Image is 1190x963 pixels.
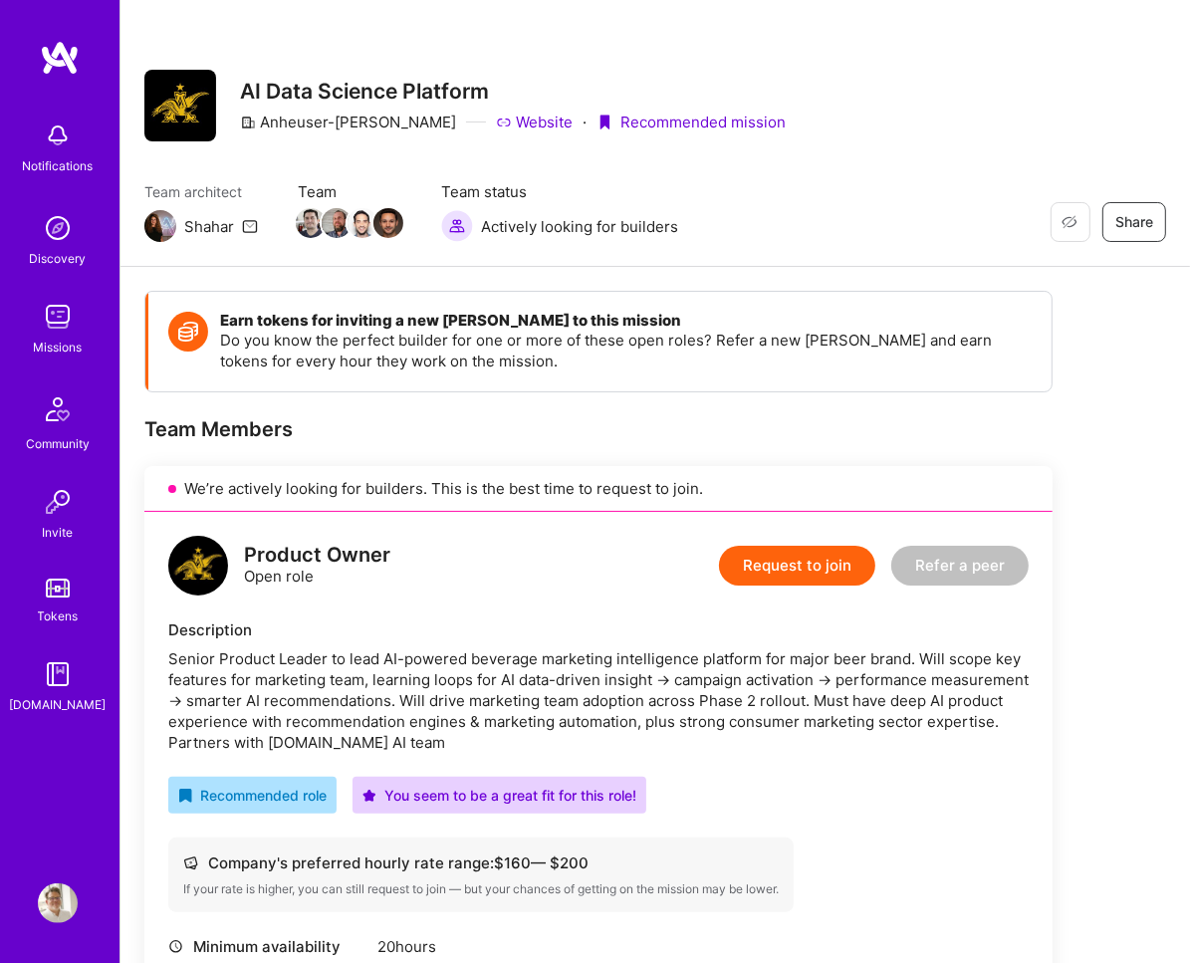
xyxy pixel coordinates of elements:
img: discovery [38,208,78,248]
img: logo [40,40,80,76]
a: Team Member Avatar [350,206,375,240]
img: Team Member Avatar [322,208,352,238]
img: Token icon [168,312,208,352]
div: Tokens [38,605,79,626]
span: Actively looking for builders [481,216,678,237]
div: Recommended role [178,785,327,806]
span: Team status [441,181,678,202]
img: logo [168,536,228,596]
img: Team Member Avatar [296,208,326,238]
div: Open role [244,545,390,587]
a: Team Member Avatar [375,206,401,240]
a: User Avatar [33,883,83,923]
p: Do you know the perfect builder for one or more of these open roles? Refer a new [PERSON_NAME] an... [220,330,1032,371]
div: Invite [43,522,74,543]
img: Team Member Avatar [373,208,403,238]
div: If your rate is higher, you can still request to join — but your chances of getting on the missio... [183,881,779,897]
i: icon PurpleRibbon [596,115,612,130]
div: We’re actively looking for builders. This is the best time to request to join. [144,466,1053,512]
div: You seem to be a great fit for this role! [362,785,636,806]
span: Team architect [144,181,258,202]
div: Shahar [184,216,234,237]
div: Company's preferred hourly rate range: $ 160 — $ 200 [183,852,779,873]
img: User Avatar [38,883,78,923]
i: icon PurpleStar [362,789,376,803]
div: Minimum availability [168,936,367,957]
button: Request to join [719,546,875,586]
img: tokens [46,579,70,598]
i: icon CompanyGray [240,115,256,130]
i: icon EyeClosed [1062,214,1077,230]
div: Recommended mission [596,112,786,132]
div: · [583,112,587,132]
div: Senior Product Leader to lead AI-powered beverage marketing intelligence platform for major beer ... [168,648,1029,753]
a: Team Member Avatar [298,206,324,240]
div: Discovery [30,248,87,269]
span: Share [1115,212,1153,232]
button: Refer a peer [891,546,1029,586]
img: teamwork [38,297,78,337]
img: Community [34,385,82,433]
img: Team Member Avatar [348,208,377,238]
a: Team Member Avatar [324,206,350,240]
div: 20 hours [377,936,645,957]
button: Share [1102,202,1166,242]
div: Product Owner [244,545,390,566]
div: [DOMAIN_NAME] [10,694,107,715]
img: guide book [38,654,78,694]
img: Invite [38,482,78,522]
div: Description [168,619,1029,640]
img: bell [38,116,78,155]
div: Team Members [144,416,1053,442]
a: Website [496,112,573,132]
i: icon Clock [168,939,183,954]
h4: Earn tokens for inviting a new [PERSON_NAME] to this mission [220,312,1032,330]
span: Team [298,181,401,202]
div: Community [26,433,90,454]
i: icon Mail [242,218,258,234]
i: icon RecommendedBadge [178,789,192,803]
i: icon Cash [183,855,198,870]
img: Team Architect [144,210,176,242]
img: Company Logo [144,70,216,141]
div: Anheuser-[PERSON_NAME] [240,112,456,132]
h3: AI Data Science Platform [240,79,786,104]
img: Actively looking for builders [441,210,473,242]
div: Notifications [23,155,94,176]
div: Missions [34,337,83,358]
